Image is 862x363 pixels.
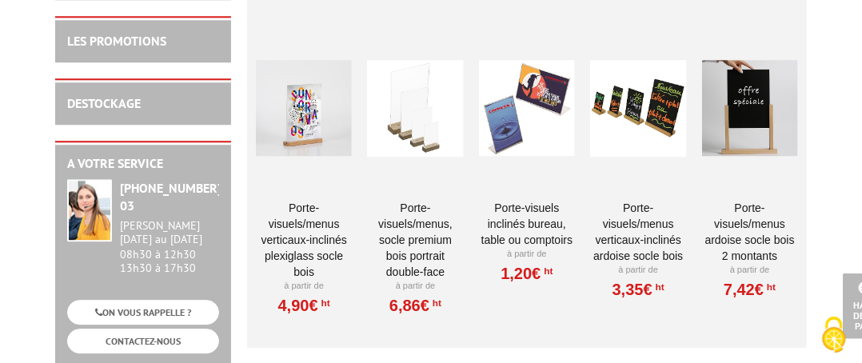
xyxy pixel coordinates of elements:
[764,281,776,293] sup: HT
[67,179,112,241] img: widget-service.jpg
[479,248,575,261] p: À partir de
[702,200,798,264] a: Porte-Visuels/Menus ARDOISE Socle Bois 2 Montants
[67,95,141,111] a: DESTOCKAGE
[67,329,219,353] a: CONTACTEZ-NOUS
[652,281,664,293] sup: HT
[590,264,686,277] p: À partir de
[278,301,330,310] a: 4,90€HT
[724,285,776,294] a: 7,42€HT
[590,200,686,264] a: Porte-Visuels/Menus verticaux-inclinés ardoise socle bois
[120,180,221,214] strong: [PHONE_NUMBER] 03
[429,297,441,309] sup: HT
[120,219,219,246] div: [PERSON_NAME][DATE] au [DATE]
[318,297,330,309] sup: HT
[67,157,219,171] h2: A votre service
[814,315,854,355] img: Cookies (fenêtre modale)
[67,33,166,49] a: LES PROMOTIONS
[256,280,352,293] p: À partir de
[389,301,441,310] a: 6,86€HT
[67,300,219,325] a: ON VOUS RAPPELLE ?
[367,200,463,280] a: PORTE-VISUELS/MENUS, SOCLE PREMIUM BOIS PORTRAIT DOUBLE-FACE
[501,269,553,278] a: 1,20€HT
[613,285,664,294] a: 3,35€HT
[541,265,553,277] sup: HT
[806,309,862,363] button: Cookies (fenêtre modale)
[702,264,798,277] p: À partir de
[479,200,575,248] a: Porte-visuels inclinés bureau, table ou comptoirs
[367,280,463,293] p: À partir de
[120,219,219,274] div: 08h30 à 12h30 13h30 à 17h30
[256,200,352,280] a: Porte-Visuels/Menus verticaux-inclinés plexiglass socle bois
